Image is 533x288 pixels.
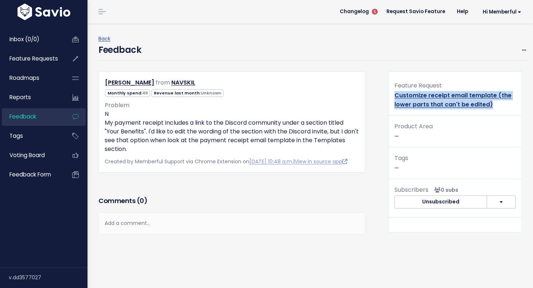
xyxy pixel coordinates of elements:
[2,108,61,125] a: Feedback
[105,110,359,153] p: N My payment receipt includes a link to the Discord community under a section titled "Your Benefi...
[394,81,442,90] span: Feature Request
[98,196,365,206] h3: Comments ( )
[9,55,58,62] span: Feature Requests
[394,154,408,162] span: Tags
[340,9,369,14] span: Changelog
[16,4,72,20] img: logo-white.9d6f32f41409.svg
[2,31,61,48] a: Inbox (0/0)
[381,6,451,17] a: Request Savio Feature
[9,35,39,43] span: Inbox (0/0)
[394,195,487,209] button: Unsubscribed
[9,132,23,140] span: Tags
[201,90,221,96] span: Unknown
[171,78,195,87] a: NAVSKIL
[156,78,170,87] span: from
[105,89,150,97] span: Monthly spend:
[98,35,110,42] a: Back
[394,186,428,194] span: Subscribers
[105,101,129,109] span: Problem
[105,78,154,87] a: [PERSON_NAME]
[9,74,39,82] span: Roadmaps
[2,166,61,183] a: Feedback form
[2,50,61,67] a: Feature Requests
[2,89,61,106] a: Reports
[249,158,293,165] a: [DATE] 10:48 a.m.
[98,213,365,234] div: Add a comment...
[2,70,61,86] a: Roadmaps
[9,93,31,101] span: Reports
[9,113,36,120] span: Feedback
[483,9,521,15] span: Hi Memberful
[394,122,433,131] span: Product Area
[98,43,141,57] h4: Feedback
[2,128,61,144] a: Tags
[105,158,347,165] span: Created by Memberful Support via Chrome Extension on |
[394,91,511,109] a: Customize receipt email template (the lower parts that can't be edited)
[451,6,474,17] a: Help
[9,268,87,287] div: v.dd3577027
[142,90,148,96] span: 49
[431,186,458,194] span: <p><strong>Subscribers</strong><br><br> No subscribers yet<br> </p>
[394,153,516,173] p: —
[295,158,347,165] a: View in source app
[474,6,527,17] a: Hi Memberful
[9,151,45,159] span: Voting Board
[140,196,144,205] span: 0
[372,9,378,15] span: 5
[394,121,516,141] p: —
[2,147,61,164] a: Voting Board
[151,89,223,97] span: Revenue last month:
[9,171,51,178] span: Feedback form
